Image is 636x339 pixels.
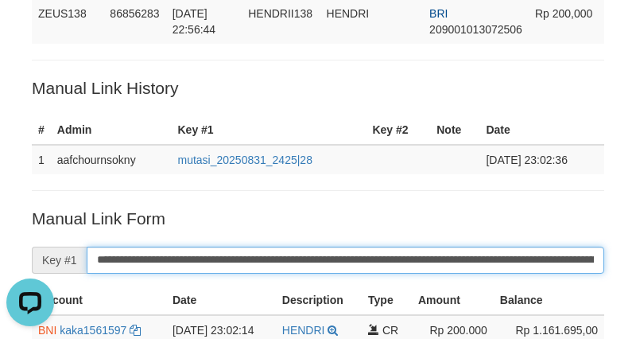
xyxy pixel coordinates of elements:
[479,115,604,145] th: Date
[32,76,604,99] p: Manual Link History
[327,7,370,20] span: HENDRI
[429,23,522,36] span: Copy 209001013072506 to clipboard
[362,286,412,315] th: Type
[32,145,51,174] td: 1
[51,115,172,145] th: Admin
[276,286,362,315] th: Description
[32,207,604,230] p: Manual Link Form
[130,324,141,337] a: Copy kaka1561597 to clipboard
[177,154,312,166] a: mutasi_20250831_2425|28
[412,286,494,315] th: Amount
[282,324,325,337] a: HENDRI
[173,7,216,36] span: [DATE] 22:56:44
[535,7,592,20] span: Rp 200,000
[60,324,126,337] a: kaka1561597
[430,115,479,145] th: Note
[494,286,604,315] th: Balance
[51,145,172,174] td: aafchournsokny
[32,286,166,315] th: Account
[382,324,398,337] span: CR
[32,247,87,274] span: Key #1
[366,115,430,145] th: Key #2
[6,6,54,54] button: Open LiveChat chat widget
[429,7,448,20] span: BRI
[32,115,51,145] th: #
[479,145,604,174] td: [DATE] 23:02:36
[171,115,366,145] th: Key #1
[248,7,312,20] span: HENDRII138
[166,286,276,315] th: Date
